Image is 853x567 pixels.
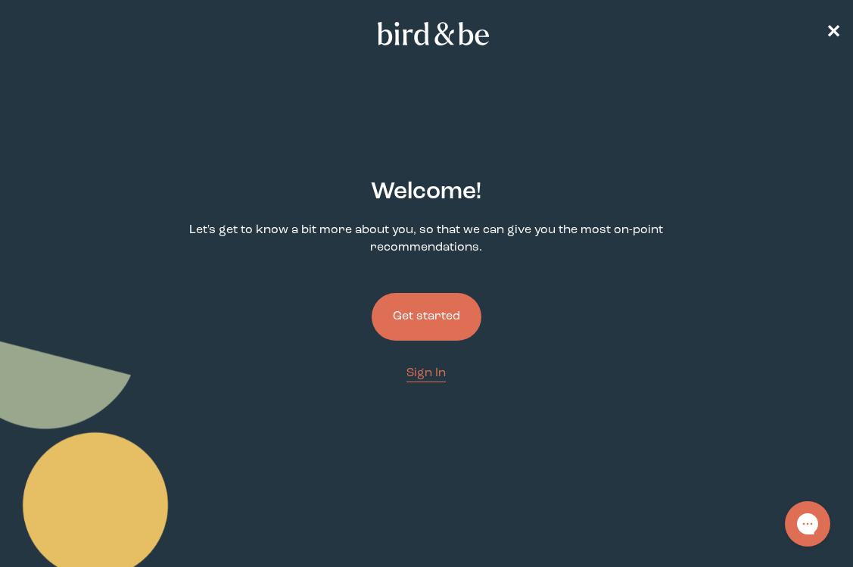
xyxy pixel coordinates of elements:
[372,293,481,341] button: Get started
[406,365,446,382] a: Sign In
[372,269,481,365] a: Get started
[826,20,841,47] a: ✕
[777,496,838,552] iframe: Gorgias live chat messenger
[406,367,446,379] span: Sign In
[161,222,692,257] p: Let's get to know a bit more about you, so that we can give you the most on-point recommendations.
[371,175,481,210] h2: Welcome !
[826,24,841,42] span: ✕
